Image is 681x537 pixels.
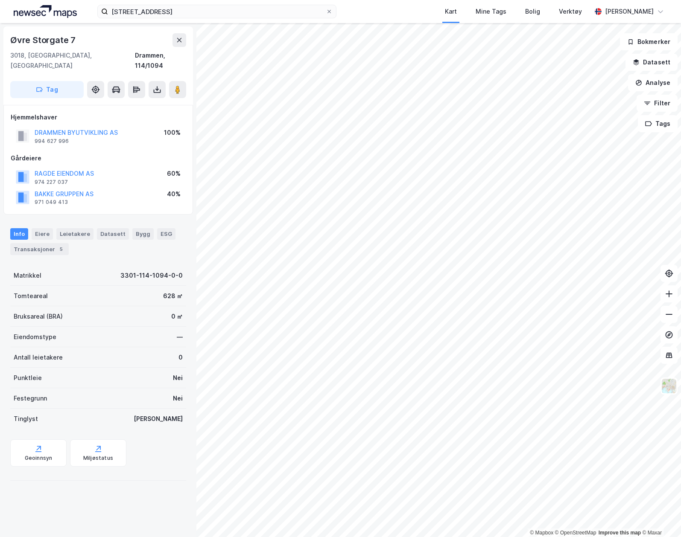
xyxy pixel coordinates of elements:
[661,378,677,394] img: Z
[14,373,42,383] div: Punktleie
[167,189,181,199] div: 40%
[10,50,135,71] div: 3018, [GEOGRAPHIC_DATA], [GEOGRAPHIC_DATA]
[10,81,84,98] button: Tag
[637,95,678,112] button: Filter
[620,33,678,50] button: Bokmerker
[476,6,506,17] div: Mine Tags
[525,6,540,17] div: Bolig
[35,138,69,145] div: 994 627 996
[164,128,181,138] div: 100%
[10,33,77,47] div: Øvre Storgate 7
[638,496,681,537] iframe: Chat Widget
[14,352,63,363] div: Antall leietakere
[555,530,596,536] a: OpenStreetMap
[638,115,678,132] button: Tags
[134,414,183,424] div: [PERSON_NAME]
[178,352,183,363] div: 0
[108,5,326,18] input: Søk på adresse, matrikkel, gårdeiere, leietakere eller personer
[625,54,678,71] button: Datasett
[35,179,68,186] div: 974 227 037
[14,291,48,301] div: Tomteareal
[14,270,41,281] div: Matrikkel
[10,243,69,255] div: Transaksjoner
[97,228,129,239] div: Datasett
[10,228,28,239] div: Info
[14,332,56,342] div: Eiendomstype
[14,5,77,18] img: logo.a4113a55bc3d86da70a041830d287a7e.svg
[32,228,53,239] div: Eiere
[14,311,63,322] div: Bruksareal (BRA)
[135,50,186,71] div: Drammen, 114/1094
[35,199,68,206] div: 971 049 413
[628,74,678,91] button: Analyse
[11,153,186,163] div: Gårdeiere
[14,414,38,424] div: Tinglyst
[167,168,181,179] div: 60%
[157,228,175,239] div: ESG
[11,112,186,122] div: Hjemmelshaver
[120,270,183,281] div: 3301-114-1094-0-0
[559,6,582,17] div: Verktøy
[599,530,641,536] a: Improve this map
[83,455,113,462] div: Miljøstatus
[56,228,94,239] div: Leietakere
[171,311,183,322] div: 0 ㎡
[605,6,654,17] div: [PERSON_NAME]
[14,393,47,403] div: Festegrunn
[25,455,53,462] div: Geoinnsyn
[173,373,183,383] div: Nei
[173,393,183,403] div: Nei
[530,530,553,536] a: Mapbox
[177,332,183,342] div: —
[132,228,154,239] div: Bygg
[163,291,183,301] div: 628 ㎡
[445,6,457,17] div: Kart
[57,245,65,253] div: 5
